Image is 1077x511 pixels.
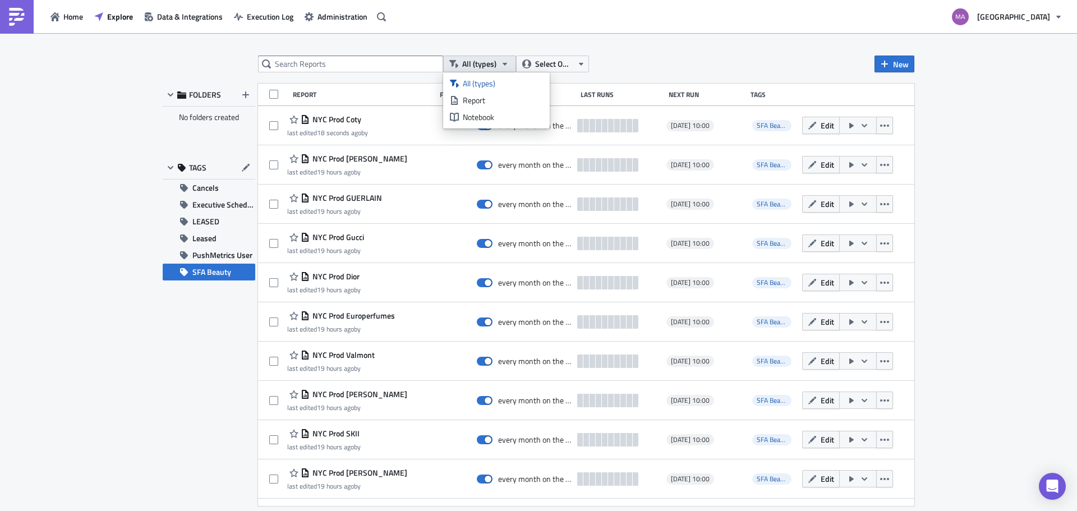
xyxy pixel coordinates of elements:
[945,4,1069,29] button: [GEOGRAPHIC_DATA]
[821,277,834,288] span: Edit
[821,159,834,171] span: Edit
[443,56,516,72] button: All (types)
[671,278,710,287] span: [DATE] 10:00
[317,363,354,374] time: 2025-09-29T19:42:43Z
[669,90,745,99] div: Next Run
[287,364,375,372] div: last edited by
[821,198,834,210] span: Edit
[310,271,360,282] span: NYC Prod Dior
[163,107,255,128] div: No folders created
[671,435,710,444] span: [DATE] 10:00
[139,8,228,25] button: Data & Integrations
[751,90,798,99] div: Tags
[192,247,252,264] span: PushMetrics User
[498,317,572,327] div: every month on the 6th
[317,206,354,217] time: 2025-09-29T19:48:34Z
[299,8,373,25] button: Administration
[258,56,443,72] input: Search Reports
[498,238,572,248] div: every month on the 6th
[310,468,407,478] span: NYC Prod Surratt
[498,395,572,406] div: every month on the 6th
[317,402,354,413] time: 2025-09-29T19:41:41Z
[752,277,791,288] span: SFA Beauty
[821,394,834,406] span: Edit
[287,482,407,490] div: last edited by
[163,230,255,247] button: Leased
[757,120,789,131] span: SFA Beauty
[821,473,834,485] span: Edit
[45,8,89,25] button: Home
[463,95,543,106] div: Report
[310,114,361,125] span: NYC Prod Coty
[287,246,364,255] div: last edited by
[310,350,375,360] span: NYC Prod Valmont
[317,441,354,452] time: 2025-09-29T19:40:37Z
[977,11,1050,22] span: [GEOGRAPHIC_DATA]
[310,193,382,203] span: NYC Prod GUERLAIN
[802,313,840,330] button: Edit
[671,396,710,405] span: [DATE] 10:00
[757,159,789,170] span: SFA Beauty
[516,56,589,72] button: Select Owner
[287,207,382,215] div: last edited by
[671,475,710,484] span: [DATE] 10:00
[671,357,710,366] span: [DATE] 10:00
[192,230,217,247] span: Leased
[752,199,791,210] span: SFA Beauty
[498,435,572,445] div: every month on the 6th
[498,199,572,209] div: every month on the 6th
[752,473,791,485] span: SFA Beauty
[317,167,354,177] time: 2025-09-29T19:49:31Z
[757,199,789,209] span: SFA Beauty
[189,90,221,100] span: FOLDERS
[581,90,663,99] div: Last Runs
[498,356,572,366] div: every month on the 6th
[317,481,354,491] time: 2025-09-29T19:39:38Z
[1039,473,1066,500] div: Open Intercom Messenger
[228,8,299,25] button: Execution Log
[821,237,834,249] span: Edit
[310,154,407,164] span: NYC Prod Tom Ford
[440,90,475,99] div: Folder
[463,78,543,89] div: All (types)
[310,232,364,242] span: NYC Prod Gucci
[462,58,496,70] span: All (types)
[757,316,789,327] span: SFA Beauty
[498,278,572,288] div: every month on the 6th
[875,56,914,72] button: New
[752,356,791,367] span: SFA Beauty
[89,8,139,25] a: Explore
[163,196,255,213] button: Executive Schedule
[157,11,223,22] span: Data & Integrations
[163,247,255,264] button: PushMetrics User
[757,238,789,248] span: SFA Beauty
[163,264,255,280] button: SFA Beauty
[498,160,572,170] div: every month on the 6th
[752,434,791,445] span: SFA Beauty
[757,277,789,288] span: SFA Beauty
[757,395,789,406] span: SFA Beauty
[287,168,407,176] div: last edited by
[821,355,834,367] span: Edit
[802,156,840,173] button: Edit
[287,325,395,333] div: last edited by
[757,473,789,484] span: SFA Beauty
[192,213,219,230] span: LEASED
[802,352,840,370] button: Edit
[752,316,791,328] span: SFA Beauty
[317,245,354,256] time: 2025-09-29T19:47:18Z
[821,316,834,328] span: Edit
[671,317,710,326] span: [DATE] 10:00
[163,179,255,196] button: Cancels
[463,112,543,123] div: Notebook
[317,284,354,295] time: 2025-09-29T19:46:22Z
[287,403,407,412] div: last edited by
[293,90,434,99] div: Report
[802,195,840,213] button: Edit
[752,120,791,131] span: SFA Beauty
[802,117,840,134] button: Edit
[8,8,26,26] img: PushMetrics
